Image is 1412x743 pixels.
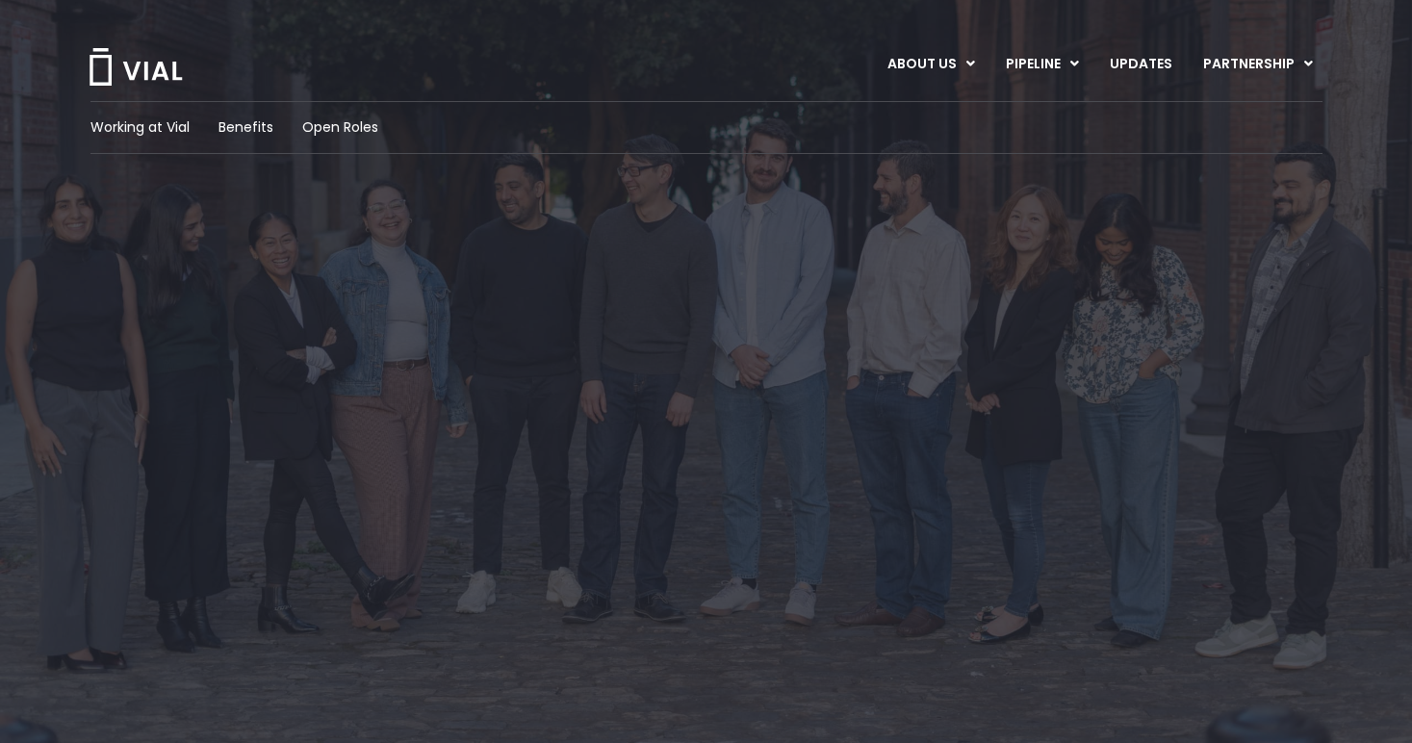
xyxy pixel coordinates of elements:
[1094,48,1187,81] a: UPDATES
[88,48,184,86] img: Vial Logo
[218,117,273,138] a: Benefits
[90,117,190,138] a: Working at Vial
[872,48,989,81] a: ABOUT USMenu Toggle
[1188,48,1328,81] a: PARTNERSHIPMenu Toggle
[302,117,378,138] a: Open Roles
[990,48,1093,81] a: PIPELINEMenu Toggle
